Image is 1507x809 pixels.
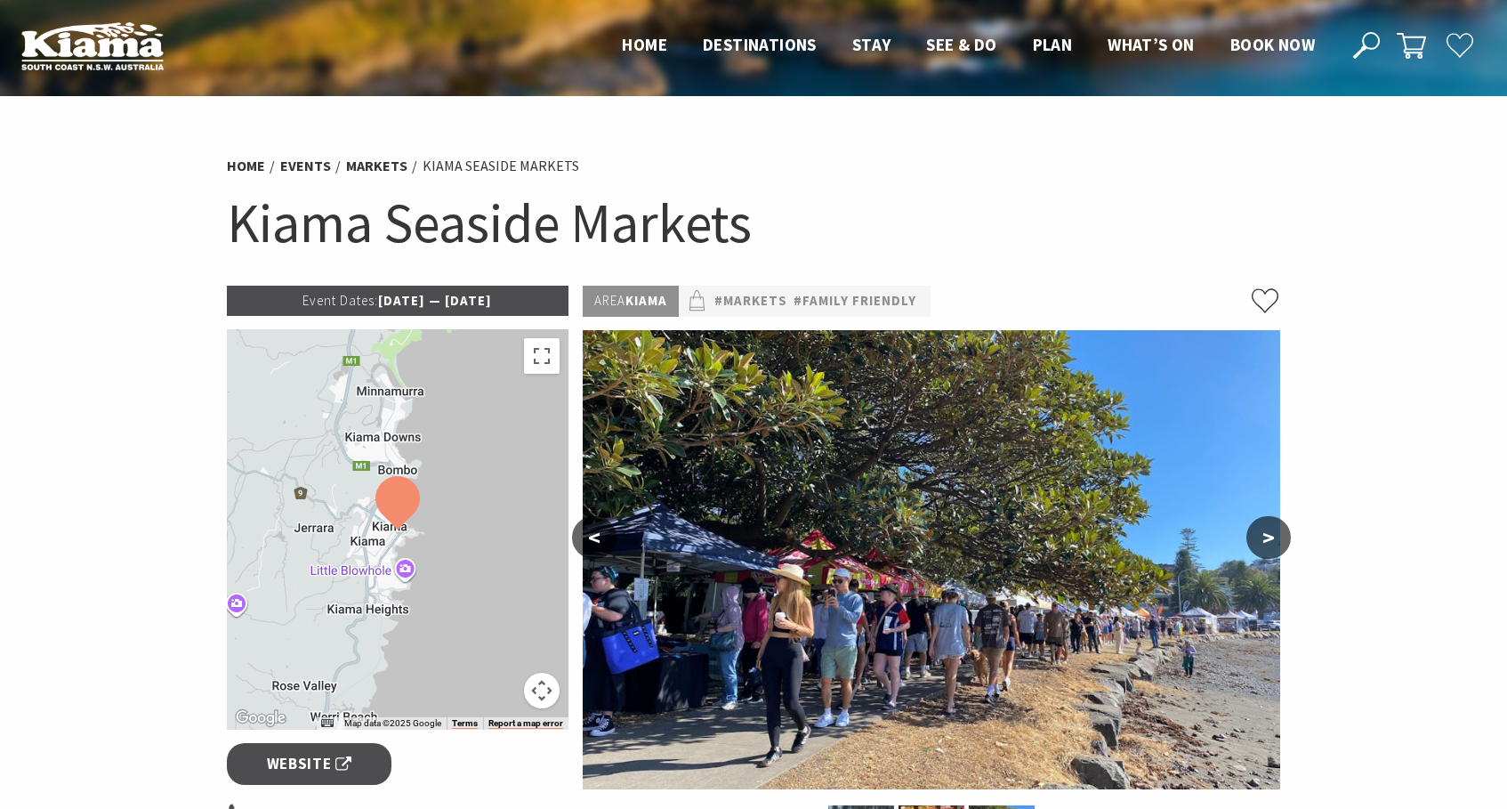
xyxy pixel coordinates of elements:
li: Kiama Seaside Markets [423,155,579,178]
span: Stay [852,34,891,55]
nav: Main Menu [604,31,1333,61]
a: #Family Friendly [794,290,916,312]
p: Kiama [583,286,679,317]
button: > [1246,516,1291,559]
p: [DATE] — [DATE] [227,286,568,316]
a: Events [280,157,331,175]
span: Website [267,752,352,776]
span: Destinations [703,34,817,55]
a: Terms (opens in new tab) [452,718,478,729]
a: Home [227,157,265,175]
span: See & Do [926,34,996,55]
span: Home [622,34,667,55]
a: Website [227,743,391,785]
span: Map data ©2025 Google [344,718,441,728]
button: Keyboard shortcuts [321,717,334,730]
a: Click to see this area on Google Maps [231,707,290,730]
button: < [572,516,616,559]
button: Toggle fullscreen view [524,338,560,374]
a: Markets [346,157,407,175]
span: What’s On [1108,34,1195,55]
button: Map camera controls [524,673,560,708]
span: Book now [1230,34,1315,55]
span: Plan [1033,34,1073,55]
span: Event Dates: [302,292,378,309]
img: Kiama Logo [21,21,164,70]
h1: Kiama Seaside Markets [227,187,1280,259]
a: #Markets [714,290,787,312]
span: Area [594,292,625,309]
img: market photo [583,330,1280,789]
a: Report a map error [488,718,563,729]
img: Google [231,707,290,730]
